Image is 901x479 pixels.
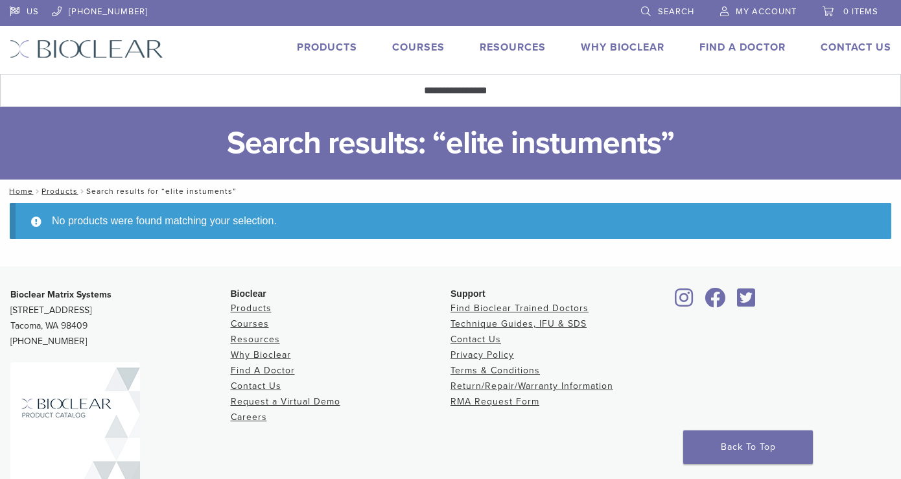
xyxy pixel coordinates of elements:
a: Privacy Policy [450,349,514,360]
a: Find A Doctor [699,41,786,54]
a: Careers [231,412,267,423]
span: Support [450,288,486,299]
a: Bioclear [671,296,698,309]
a: Terms & Conditions [450,365,540,376]
span: 0 items [843,6,878,17]
span: Bioclear [231,288,266,299]
p: [STREET_ADDRESS] Tacoma, WA 98409 [PHONE_NUMBER] [10,287,231,349]
span: Search [658,6,694,17]
a: Courses [231,318,269,329]
a: Home [5,187,33,196]
span: / [78,188,86,194]
a: Contact Us [231,380,281,391]
a: Back To Top [683,430,813,464]
a: Request a Virtual Demo [231,396,340,407]
a: RMA Request Form [450,396,539,407]
a: Resources [480,41,546,54]
a: Contact Us [450,334,501,345]
a: Why Bioclear [231,349,291,360]
div: No products were found matching your selection. [10,203,891,239]
a: Products [41,187,78,196]
span: / [33,188,41,194]
a: Products [297,41,357,54]
a: Bioclear [733,296,760,309]
a: Why Bioclear [581,41,664,54]
a: Return/Repair/Warranty Information [450,380,613,391]
a: Products [231,303,272,314]
a: Find Bioclear Trained Doctors [450,303,589,314]
strong: Bioclear Matrix Systems [10,289,111,300]
span: My Account [736,6,797,17]
a: Courses [392,41,445,54]
a: Bioclear [701,296,731,309]
img: Bioclear [10,40,163,58]
a: Technique Guides, IFU & SDS [450,318,587,329]
a: Contact Us [821,41,891,54]
a: Find A Doctor [231,365,295,376]
a: Resources [231,334,280,345]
